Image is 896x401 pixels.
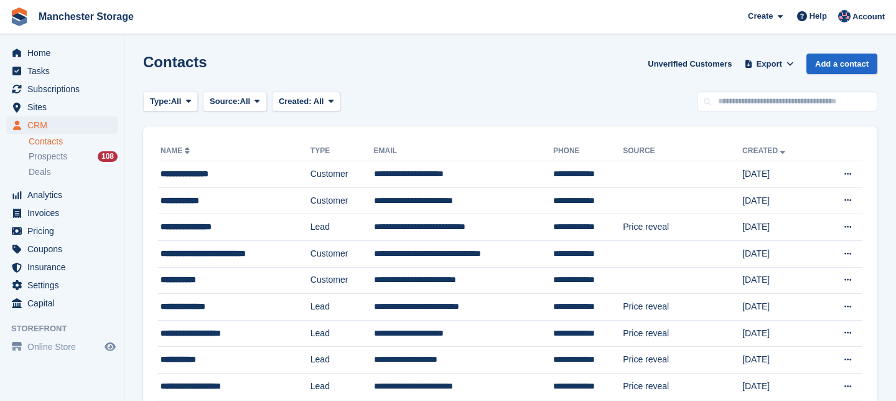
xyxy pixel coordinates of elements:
[742,347,819,374] td: [DATE]
[310,161,374,188] td: Customer
[240,95,251,108] span: All
[806,54,877,74] a: Add a contact
[27,295,102,312] span: Capital
[553,141,623,161] th: Phone
[6,222,118,240] a: menu
[742,294,819,321] td: [DATE]
[161,146,192,155] a: Name
[623,214,742,241] td: Price reveal
[6,98,118,116] a: menu
[623,347,742,374] td: Price reveal
[742,54,796,74] button: Export
[742,320,819,347] td: [DATE]
[27,276,102,294] span: Settings
[310,240,374,267] td: Customer
[27,222,102,240] span: Pricing
[103,339,118,354] a: Preview store
[314,97,324,106] span: All
[742,161,819,188] td: [DATE]
[27,258,102,276] span: Insurance
[623,373,742,400] td: Price reveal
[310,373,374,400] td: Lead
[27,44,102,62] span: Home
[623,294,742,321] td: Price reveal
[6,338,118,356] a: menu
[27,186,102,204] span: Analytics
[11,323,124,335] span: Storefront
[27,80,102,98] span: Subscriptions
[6,240,118,258] a: menu
[143,54,207,70] h1: Contacts
[310,187,374,214] td: Customer
[203,92,267,112] button: Source: All
[742,373,819,400] td: [DATE]
[643,54,737,74] a: Unverified Customers
[10,7,29,26] img: stora-icon-8386f47178a22dfd0bd8f6a31ec36ba5ce8667c1dd55bd0f319d3a0aa187defe.svg
[272,92,340,112] button: Created: All
[310,320,374,347] td: Lead
[742,214,819,241] td: [DATE]
[6,62,118,80] a: menu
[742,240,819,267] td: [DATE]
[279,97,312,106] span: Created:
[757,58,782,70] span: Export
[310,347,374,374] td: Lead
[27,240,102,258] span: Coupons
[29,166,51,178] span: Deals
[6,258,118,276] a: menu
[29,151,67,163] span: Prospects
[6,186,118,204] a: menu
[29,166,118,179] a: Deals
[742,146,788,155] a: Created
[98,151,118,162] div: 108
[27,98,102,116] span: Sites
[29,136,118,148] a: Contacts
[742,187,819,214] td: [DATE]
[210,95,240,108] span: Source:
[27,62,102,80] span: Tasks
[171,95,182,108] span: All
[34,6,139,27] a: Manchester Storage
[623,320,742,347] td: Price reveal
[810,10,827,22] span: Help
[6,116,118,134] a: menu
[623,141,742,161] th: Source
[310,294,374,321] td: Lead
[29,150,118,163] a: Prospects 108
[852,11,885,23] span: Account
[310,267,374,294] td: Customer
[6,204,118,222] a: menu
[27,204,102,222] span: Invoices
[310,214,374,241] td: Lead
[150,95,171,108] span: Type:
[6,295,118,312] a: menu
[310,141,374,161] th: Type
[27,116,102,134] span: CRM
[143,92,198,112] button: Type: All
[27,338,102,356] span: Online Store
[748,10,773,22] span: Create
[6,44,118,62] a: menu
[374,141,553,161] th: Email
[6,80,118,98] a: menu
[742,267,819,294] td: [DATE]
[6,276,118,294] a: menu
